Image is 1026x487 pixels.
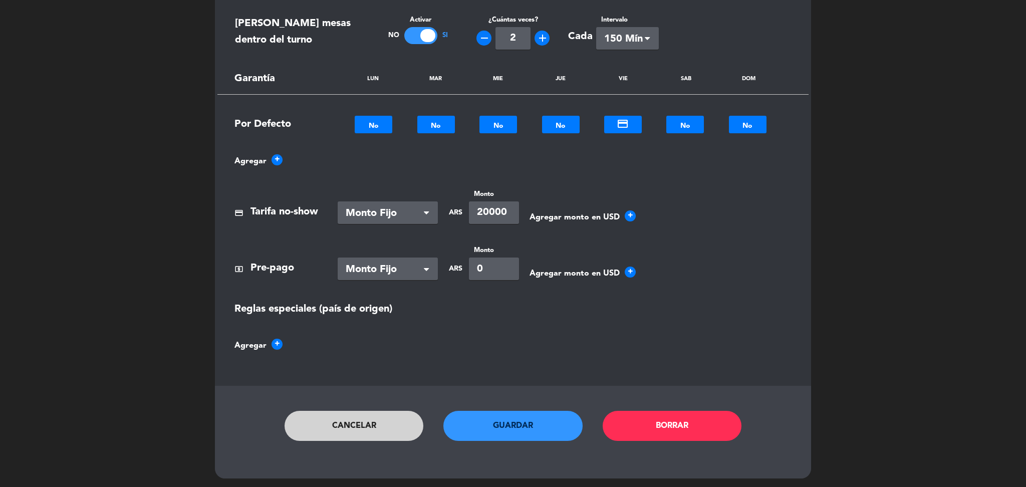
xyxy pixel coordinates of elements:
[250,260,294,277] label: Pre-pago
[443,411,583,441] button: Guardar
[346,205,422,222] span: Monto Fijo
[478,32,490,44] i: remove
[234,339,283,352] button: Agregar+
[596,15,659,25] label: Intervalo
[625,267,636,278] span: +
[449,263,461,275] span: ARS
[478,76,518,82] div: MIE
[234,265,243,274] span: local_atm
[666,76,706,82] div: SAB
[469,189,519,199] label: Monto
[346,262,422,278] span: Monto Fijo
[227,301,323,318] div: Reglas especiales (país de origen)
[535,31,550,46] button: add
[488,15,538,25] label: ¿Cuántas veces?
[537,32,549,44] i: add
[476,31,491,46] button: remove
[272,154,283,165] span: +
[603,411,742,441] button: Borrar
[272,339,283,350] span: +
[625,210,636,221] span: +
[541,76,581,82] div: JUE
[353,76,393,82] div: LUN
[227,116,323,133] div: Por Defecto
[568,29,593,45] div: Cada
[469,245,519,256] label: Monto
[234,154,283,168] button: Agregar+
[227,71,323,87] div: Garantía
[604,31,643,48] span: 150 Mín
[250,204,318,220] label: Tarifa no-show
[603,76,643,82] div: VIE
[234,208,243,217] span: payment
[530,210,636,224] button: Agregar monto en USD+
[728,76,768,82] div: DOM
[378,15,458,25] label: Activar
[449,207,461,218] span: ARS
[415,76,455,82] div: MAR
[235,16,363,48] div: [PERSON_NAME] mesas dentro del turno
[530,267,636,280] button: Agregar monto en USD+
[285,411,424,441] button: Cancelar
